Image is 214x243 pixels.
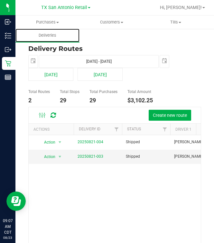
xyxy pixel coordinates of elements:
[174,154,203,160] span: [PERSON_NAME]
[89,90,117,94] h5: Total Purchases
[16,19,79,25] span: Purchases
[127,97,153,104] h4: $3,102.25
[28,97,50,104] h4: 2
[41,5,87,10] span: TX San Antonio Retail
[126,154,140,160] span: Shipped
[5,33,11,39] inline-svg: Inventory
[174,139,203,145] span: [PERSON_NAME]
[15,15,79,29] a: Purchases
[160,5,202,10] span: Hi, [PERSON_NAME]!
[6,192,26,211] iframe: Resource center
[29,55,38,67] span: select
[144,15,208,29] a: Tills
[15,29,79,42] a: Deliveries
[111,124,122,135] a: Filter
[33,127,71,132] div: Actions
[79,15,144,29] a: Customers
[38,138,56,147] span: Action
[78,154,103,159] a: 20250821-003
[60,90,79,94] h5: Total Stops
[78,140,103,144] a: 20250821-004
[126,139,140,145] span: Shipped
[160,124,170,135] a: Filter
[5,46,11,53] inline-svg: Outbound
[60,97,79,104] h4: 29
[30,33,65,38] span: Deliveries
[5,19,11,25] inline-svg: Inbound
[5,60,11,67] inline-svg: Retail
[80,19,143,25] span: Customers
[28,90,50,94] h5: Total Routes
[5,74,11,80] inline-svg: Reports
[28,42,201,55] h4: Delivery Routes
[38,152,56,161] span: Action
[144,19,207,25] span: Tills
[89,97,117,104] h4: 29
[127,127,141,131] a: Status
[78,68,123,81] button: [DATE]
[3,218,13,235] p: 09:07 AM CDT
[56,138,64,147] span: select
[56,152,64,161] span: select
[160,55,169,67] span: select
[3,235,13,240] p: 08/23
[79,127,100,131] a: Delivery ID
[153,113,187,118] span: Create new route
[28,68,73,81] button: [DATE]
[127,90,153,94] h5: Total Amount
[149,110,191,121] button: Create new route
